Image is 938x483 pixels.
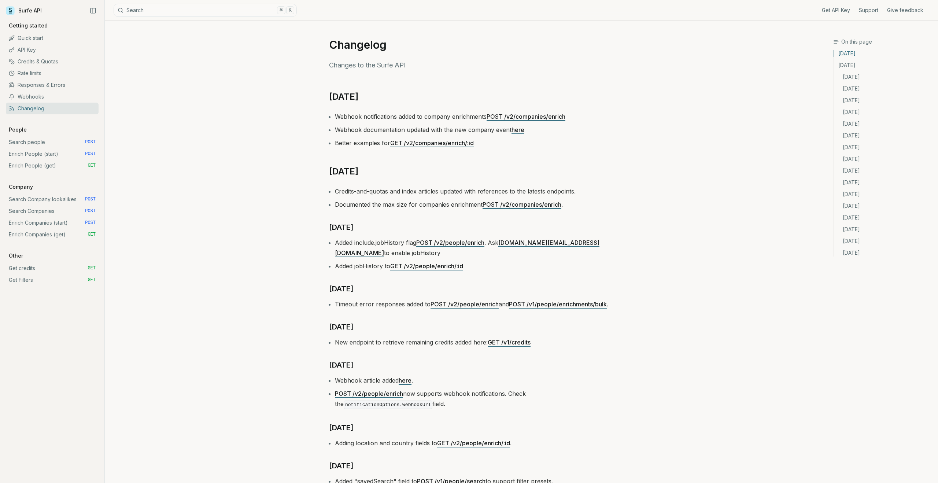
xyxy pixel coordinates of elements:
[114,4,297,17] button: Search⌘K
[488,339,531,346] a: GET /v1/credits
[335,138,609,148] li: Better examples for
[335,390,403,397] a: POST /v2/people/enrich
[329,283,354,295] a: [DATE]
[822,7,850,14] a: Get API Key
[399,377,411,384] a: here
[887,7,923,14] a: Give feedback
[85,196,96,202] span: POST
[859,7,878,14] a: Support
[834,141,932,153] a: [DATE]
[834,200,932,212] a: [DATE]
[88,232,96,237] span: GET
[329,359,354,371] a: [DATE]
[390,262,463,270] a: GET /v2/people/enrich/:id
[6,229,99,240] a: Enrich Companies (get) GET
[88,5,99,16] button: Collapse Sidebar
[834,188,932,200] a: [DATE]
[329,460,354,472] a: [DATE]
[6,126,30,133] p: People
[277,6,285,14] kbd: ⌘
[85,220,96,226] span: POST
[834,71,932,83] a: [DATE]
[88,163,96,169] span: GET
[6,67,99,79] a: Rate limits
[834,212,932,224] a: [DATE]
[6,252,26,259] p: Other
[834,106,932,118] a: [DATE]
[6,160,99,172] a: Enrich People (get) GET
[335,299,609,309] li: Timeout error responses added to and .
[329,422,354,434] a: [DATE]
[335,438,609,448] li: Adding location and country fields to .
[834,165,932,177] a: [DATE]
[335,375,609,386] li: Webhook article added .
[6,5,42,16] a: Surfe API
[6,183,36,191] p: Company
[335,199,609,210] li: Documented the max size for companies enrichment .
[431,301,499,308] a: POST /v2/people/enrich
[335,337,609,347] li: New endpoint to retrieve remaining credits added here:
[6,193,99,205] a: Search Company lookalikes POST
[6,103,99,114] a: Changelog
[88,265,96,271] span: GET
[335,111,609,122] li: Webhook notifications added to company enrichments
[286,6,294,14] kbd: K
[6,274,99,286] a: Get Filters GET
[85,151,96,157] span: POST
[487,113,565,120] a: POST /v2/companies/enrich
[6,205,99,217] a: Search Companies POST
[329,321,354,333] a: [DATE]
[6,148,99,160] a: Enrich People (start) POST
[329,91,358,103] a: [DATE]
[834,224,932,235] a: [DATE]
[834,153,932,165] a: [DATE]
[834,177,932,188] a: [DATE]
[483,201,561,208] a: POST /v2/companies/enrich
[834,95,932,106] a: [DATE]
[512,126,524,133] a: here
[437,439,510,447] a: GET /v2/people/enrich/:id
[834,59,932,71] a: [DATE]
[344,401,432,409] code: notificationOptions.webhookUrl
[834,130,932,141] a: [DATE]
[834,50,932,59] a: [DATE]
[834,83,932,95] a: [DATE]
[85,139,96,145] span: POST
[833,38,932,45] h3: On this page
[88,277,96,283] span: GET
[6,79,99,91] a: Responses & Errors
[6,217,99,229] a: Enrich Companies (start) POST
[6,22,51,29] p: Getting started
[6,136,99,148] a: Search people POST
[329,60,609,70] p: Changes to the Surfe API
[335,125,609,135] li: Webhook documentation updated with the new company event
[6,32,99,44] a: Quick start
[335,186,609,196] li: Credits-and-quotas and index articles updated with references to the latests endpoints.
[335,239,599,257] a: [DOMAIN_NAME][EMAIL_ADDRESS][DOMAIN_NAME]
[834,247,932,257] a: [DATE]
[335,388,609,410] li: now supports webhook notifications. Check the field.
[85,208,96,214] span: POST
[834,118,932,130] a: [DATE]
[6,44,99,56] a: API Key
[509,301,607,308] a: POST /v1/people/enrichments/bulk
[329,166,358,177] a: [DATE]
[329,221,354,233] a: [DATE]
[834,235,932,247] a: [DATE]
[6,56,99,67] a: Credits & Quotas
[390,139,474,147] a: GET /v2/companies/enrich/:id
[335,261,609,271] li: Added jobHistory to
[6,91,99,103] a: Webhooks
[6,262,99,274] a: Get credits GET
[329,38,609,51] h1: Changelog
[416,239,484,246] a: POST /v2/people/enrich
[335,237,609,258] li: Added include.jobHistory flag . Ask to enable jobHistory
